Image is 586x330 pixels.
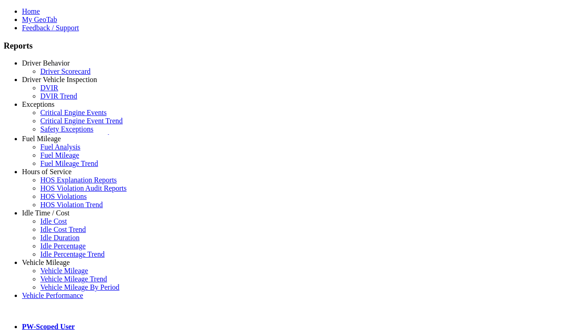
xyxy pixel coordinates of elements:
[40,143,81,151] a: Fuel Analysis
[40,176,117,184] a: HOS Explanation Reports
[40,275,107,283] a: Vehicle Mileage Trend
[40,159,98,167] a: Fuel Mileage Trend
[22,16,57,23] a: My GeoTab
[40,250,104,258] a: Idle Percentage Trend
[40,267,88,275] a: Vehicle Mileage
[40,67,91,75] a: Driver Scorecard
[22,76,97,83] a: Driver Vehicle Inspection
[40,217,67,225] a: Idle Cost
[22,258,70,266] a: Vehicle Mileage
[22,168,71,176] a: Hours of Service
[40,201,103,209] a: HOS Violation Trend
[22,135,61,143] a: Fuel Mileage
[22,59,70,67] a: Driver Behavior
[40,184,127,192] a: HOS Violation Audit Reports
[22,24,79,32] a: Feedback / Support
[4,41,582,51] h3: Reports
[40,283,119,291] a: Vehicle Mileage By Period
[40,125,93,133] a: Safety Exceptions
[40,192,87,200] a: HOS Violations
[22,209,70,217] a: Idle Time / Cost
[40,92,77,100] a: DVIR Trend
[40,109,107,116] a: Critical Engine Events
[22,7,40,15] a: Home
[40,133,109,141] a: Safety Exception Trend
[22,100,54,108] a: Exceptions
[40,234,80,242] a: Idle Duration
[40,242,86,250] a: Idle Percentage
[22,291,83,299] a: Vehicle Performance
[40,151,79,159] a: Fuel Mileage
[40,225,86,233] a: Idle Cost Trend
[40,117,123,125] a: Critical Engine Event Trend
[40,84,58,92] a: DVIR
